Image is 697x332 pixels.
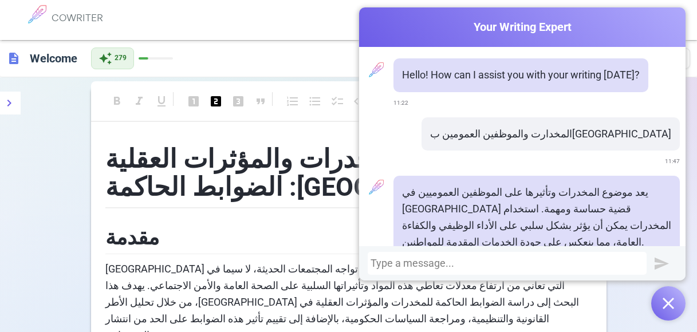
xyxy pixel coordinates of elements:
span: format_underlined [155,94,168,108]
span: auto_awesome [99,52,112,65]
span: checklist [330,94,344,108]
span: 279 [115,53,127,64]
span: بحث عن المخدرات والمؤثرات العقلية ب[GEOGRAPHIC_DATA]: الضوابط الحاكمة [99,144,570,203]
span: format_list_numbered [286,94,300,108]
span: Your Writing Expert [359,19,686,35]
span: format_bold [110,94,124,108]
img: Send [655,256,669,271]
span: 11:47 [665,153,680,170]
span: description [7,52,21,65]
a: Contact [552,3,590,37]
span: looks_3 [231,94,245,108]
img: Open chat [663,298,674,309]
span: مقدمة [105,226,159,250]
span: format_quote [254,94,267,108]
span: code [353,94,367,108]
a: About [500,3,529,37]
p: المخدارت والموظفين العمومين ب[GEOGRAPHIC_DATA] [430,126,671,143]
a: Products [433,3,477,37]
span: format_italic [132,94,146,108]
p: يعد موضوع المخدرات وتأثيرها على الموظفين العموميين في [GEOGRAPHIC_DATA] قضية حساسة ومهمة. استخدام... [402,184,671,250]
p: Hello! How can I assist you with your writing [DATE]? [402,67,640,84]
a: My Profile [613,3,663,37]
img: profile [365,176,388,199]
h6: Click to edit title [25,47,82,70]
span: format_list_bulleted [308,94,322,108]
img: profile [365,58,388,81]
span: 11:22 [393,95,408,112]
h6: COWRITER [52,13,103,23]
span: looks_one [187,94,200,108]
span: looks_two [209,94,223,108]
